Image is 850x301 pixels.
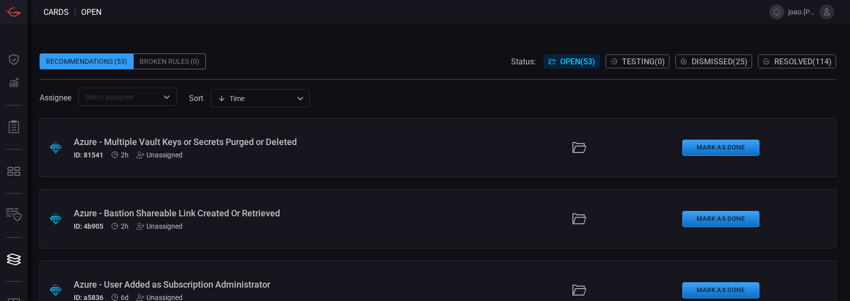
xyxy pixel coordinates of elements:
button: Mark as Done [682,211,759,227]
span: joao.[PERSON_NAME] [788,8,815,16]
span: Cards [44,7,69,17]
span: open [81,7,101,17]
label: sort [189,94,203,103]
span: Sep 01, 2025 2:09 PM [121,222,129,230]
button: Dismissed(25) [675,54,752,68]
button: Inventory [2,203,26,227]
button: Testing(0) [606,54,669,68]
div: Azure - User Added as Subscription Administrator [74,279,331,290]
h5: ID: 81541 [74,151,103,159]
span: Resolved ( 114 ) [774,57,832,66]
div: Broken Rules (0) [134,53,206,69]
span: Dismissed ( 25 ) [692,57,748,66]
button: Mark as Done [682,140,759,156]
input: Select assignee [81,91,158,103]
button: Cards [2,248,26,271]
div: Unassigned [137,151,183,159]
button: Dashboard [2,48,26,71]
span: Assignee [40,93,71,102]
button: Mark as Done [682,282,759,299]
span: Sep 01, 2025 2:09 PM [121,151,129,159]
div: Azure - Bastion Shareable Link Created Or Retrieved [74,208,331,218]
button: Resolved(114) [758,54,836,68]
div: Azure - Multiple Vault Keys or Secrets Purged or Deleted [74,137,331,147]
button: Detections [2,71,26,95]
button: Open [160,90,174,104]
div: Time [218,94,294,103]
div: Recommendations (53) [40,53,134,69]
span: Status: [511,57,536,66]
span: Open ( 53 ) [560,57,595,66]
h5: ID: 4b905 [74,222,103,230]
button: Open(53) [544,54,600,68]
div: Unassigned [137,222,183,230]
span: Testing ( 0 ) [622,57,665,66]
button: Reports [2,115,26,139]
button: MITRE - Detection Posture [2,159,26,183]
